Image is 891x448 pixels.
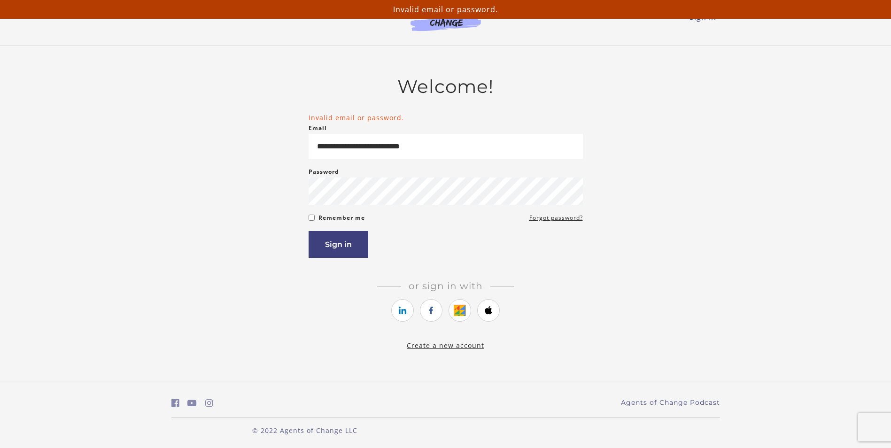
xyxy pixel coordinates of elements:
[171,396,179,410] a: https://www.facebook.com/groups/aswbtestprep (Open in a new window)
[205,396,213,410] a: https://www.instagram.com/agentsofchangeprep/ (Open in a new window)
[309,123,327,134] label: Email
[171,425,438,435] p: © 2022 Agents of Change LLC
[171,399,179,408] i: https://www.facebook.com/groups/aswbtestprep (Open in a new window)
[187,399,197,408] i: https://www.youtube.com/c/AgentsofChangeTestPrepbyMeaganMitchell (Open in a new window)
[407,341,484,350] a: Create a new account
[401,9,491,31] img: Agents of Change Logo
[621,398,720,408] a: Agents of Change Podcast
[309,76,583,98] h2: Welcome!
[449,299,471,322] a: https://courses.thinkific.com/users/auth/google?ss%5Breferral%5D=&ss%5Buser_return_to%5D=%2Faccou...
[401,280,490,292] span: Or sign in with
[318,212,365,224] label: Remember me
[529,212,583,224] a: Forgot password?
[391,299,414,322] a: https://courses.thinkific.com/users/auth/linkedin?ss%5Breferral%5D=&ss%5Buser_return_to%5D=%2Facc...
[309,231,368,258] button: Sign in
[309,113,583,123] li: Invalid email or password.
[187,396,197,410] a: https://www.youtube.com/c/AgentsofChangeTestPrepbyMeaganMitchell (Open in a new window)
[4,4,887,15] p: Invalid email or password.
[420,299,442,322] a: https://courses.thinkific.com/users/auth/facebook?ss%5Breferral%5D=&ss%5Buser_return_to%5D=%2Facc...
[205,399,213,408] i: https://www.instagram.com/agentsofchangeprep/ (Open in a new window)
[477,299,500,322] a: https://courses.thinkific.com/users/auth/apple?ss%5Breferral%5D=&ss%5Buser_return_to%5D=%2Faccoun...
[309,166,339,178] label: Password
